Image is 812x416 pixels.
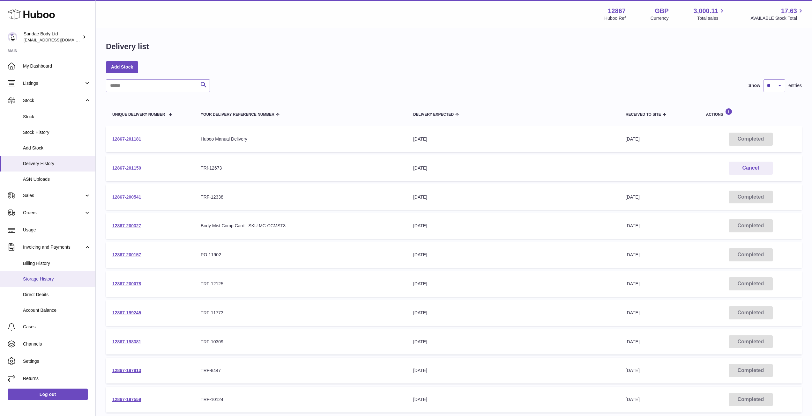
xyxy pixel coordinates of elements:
span: 17.63 [781,7,797,15]
div: TRF-12125 [201,281,400,287]
div: [DATE] [413,310,613,316]
span: Stock [23,114,91,120]
a: 12867-200541 [112,194,141,200]
div: TRF-11773 [201,310,400,316]
a: 12867-199245 [112,310,141,315]
span: [DATE] [626,223,640,228]
div: [DATE] [413,339,613,345]
span: Stock [23,98,84,104]
span: [DATE] [626,339,640,344]
div: TRF-10124 [201,397,400,403]
span: Listings [23,80,84,86]
div: TRF-8447 [201,368,400,374]
span: [DATE] [626,310,640,315]
div: [DATE] [413,223,613,229]
span: Your Delivery Reference Number [201,113,274,117]
div: [DATE] [413,165,613,171]
span: Unique Delivery Number [112,113,165,117]
span: Cases [23,324,91,330]
span: Account Balance [23,307,91,313]
span: [DATE] [626,252,640,257]
a: 3,000.11 Total sales [694,7,726,21]
span: Total sales [697,15,726,21]
label: Show [749,83,760,89]
span: Delivery Expected [413,113,454,117]
span: [EMAIL_ADDRESS][DOMAIN_NAME] [24,37,94,42]
span: Channels [23,341,91,347]
div: TRF-12338 [201,194,400,200]
span: Storage History [23,276,91,282]
span: My Dashboard [23,63,91,69]
a: 12867-197813 [112,368,141,373]
div: [DATE] [413,252,613,258]
div: Sundae Body Ltd [24,31,81,43]
div: Actions [706,108,795,117]
div: Huboo Ref [604,15,626,21]
div: TRf-12673 [201,165,400,171]
button: Cancel [729,162,773,175]
span: [DATE] [626,368,640,373]
div: Huboo Manual Delivery [201,136,400,142]
span: Direct Debits [23,292,91,298]
div: [DATE] [413,136,613,142]
span: [DATE] [626,194,640,200]
a: 12867-200157 [112,252,141,257]
div: Body Mist Comp Card - SKU MC-CCMST3 [201,223,400,229]
span: Orders [23,210,84,216]
img: felicity@sundaebody.com [8,32,17,42]
span: 3,000.11 [694,7,719,15]
a: 12867-197559 [112,397,141,402]
strong: 12867 [608,7,626,15]
span: ASN Uploads [23,176,91,182]
a: 12867-198381 [112,339,141,344]
span: [DATE] [626,397,640,402]
a: Add Stock [106,61,138,73]
a: 12867-201181 [112,136,141,142]
div: [DATE] [413,281,613,287]
a: 12867-201150 [112,165,141,171]
a: 12867-200078 [112,281,141,286]
span: Delivery History [23,161,91,167]
div: [DATE] [413,368,613,374]
div: TRF-10309 [201,339,400,345]
a: Log out [8,389,88,400]
span: [DATE] [626,136,640,142]
span: Settings [23,358,91,364]
div: [DATE] [413,397,613,403]
div: PO-11902 [201,252,400,258]
h1: Delivery list [106,41,149,52]
div: [DATE] [413,194,613,200]
a: 12867-200327 [112,223,141,228]
span: Returns [23,376,91,382]
span: [DATE] [626,281,640,286]
span: Add Stock [23,145,91,151]
span: Invoicing and Payments [23,244,84,250]
span: Stock History [23,129,91,135]
a: 17.63 AVAILABLE Stock Total [750,7,804,21]
span: entries [788,83,802,89]
span: Usage [23,227,91,233]
div: Currency [651,15,669,21]
span: Sales [23,193,84,199]
strong: GBP [655,7,668,15]
span: Received to Site [626,113,661,117]
span: Billing History [23,260,91,266]
span: AVAILABLE Stock Total [750,15,804,21]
